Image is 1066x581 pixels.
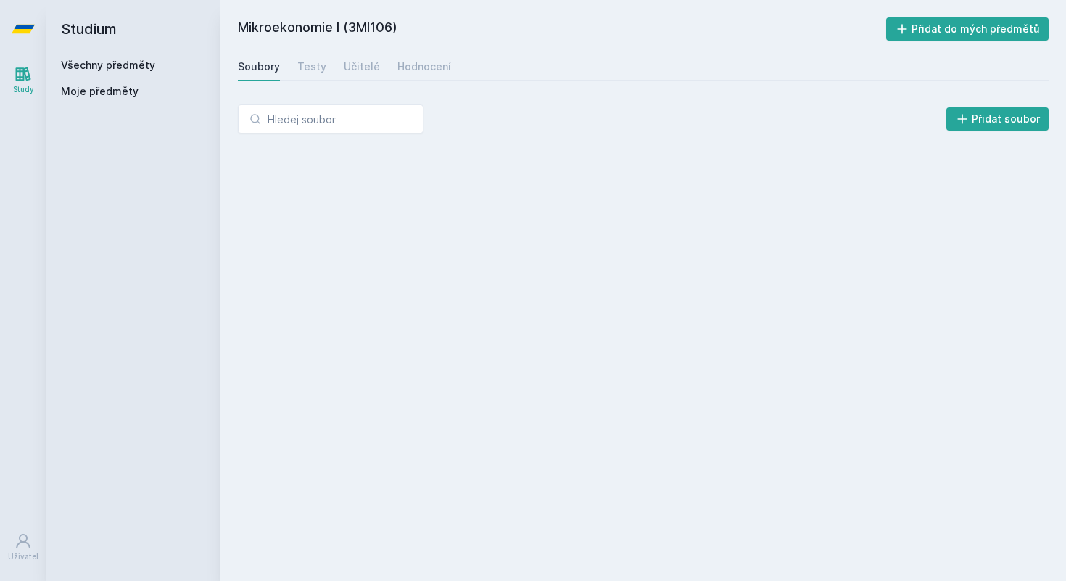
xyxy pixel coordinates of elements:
a: Testy [297,52,326,81]
div: Uživatel [8,551,38,562]
div: Testy [297,59,326,74]
a: Uživatel [3,525,44,569]
button: Přidat do mých předmětů [886,17,1049,41]
a: Všechny předměty [61,59,155,71]
input: Hledej soubor [238,104,423,133]
a: Hodnocení [397,52,451,81]
div: Soubory [238,59,280,74]
a: Study [3,58,44,102]
div: Učitelé [344,59,380,74]
h2: Mikroekonomie I (3MI106) [238,17,886,41]
a: Učitelé [344,52,380,81]
button: Přidat soubor [946,107,1049,131]
a: Soubory [238,52,280,81]
div: Study [13,84,34,95]
div: Hodnocení [397,59,451,74]
span: Moje předměty [61,84,139,99]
